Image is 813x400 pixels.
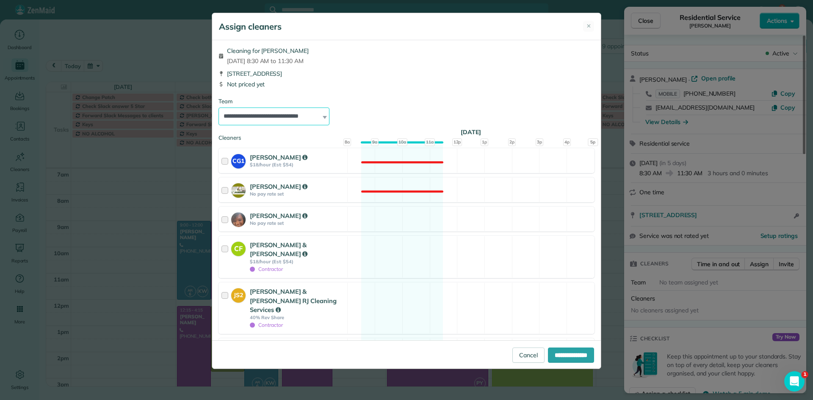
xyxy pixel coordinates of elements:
[250,241,307,258] strong: [PERSON_NAME] & [PERSON_NAME]
[250,266,283,272] span: Contractor
[227,57,309,65] span: [DATE] 8:30 AM to 11:30 AM
[218,69,595,78] div: [STREET_ADDRESS]
[227,47,309,55] span: Cleaning for [PERSON_NAME]
[231,288,246,300] strong: JS2
[250,259,345,265] strong: $18/hour (Est: $54)
[218,80,595,88] div: Not priced yet
[250,191,345,197] strong: No pay rate set
[250,287,337,314] strong: [PERSON_NAME] & [PERSON_NAME] RJ Cleaning Services
[218,134,595,136] div: Cleaners
[231,154,246,166] strong: CG1
[586,22,591,30] span: ✕
[250,314,345,320] strong: 40% Rev Share
[250,162,345,168] strong: $18/hour (Est: $54)
[784,371,805,392] iframe: Intercom live chat
[218,97,595,106] div: Team
[250,153,307,161] strong: [PERSON_NAME]
[250,220,345,226] strong: No pay rate set
[250,212,307,220] strong: [PERSON_NAME]
[231,242,246,254] strong: CF
[250,322,283,328] span: Contractor
[250,182,307,190] strong: [PERSON_NAME]
[512,348,545,363] a: Cancel
[802,371,808,378] span: 1
[219,21,282,33] h5: Assign cleaners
